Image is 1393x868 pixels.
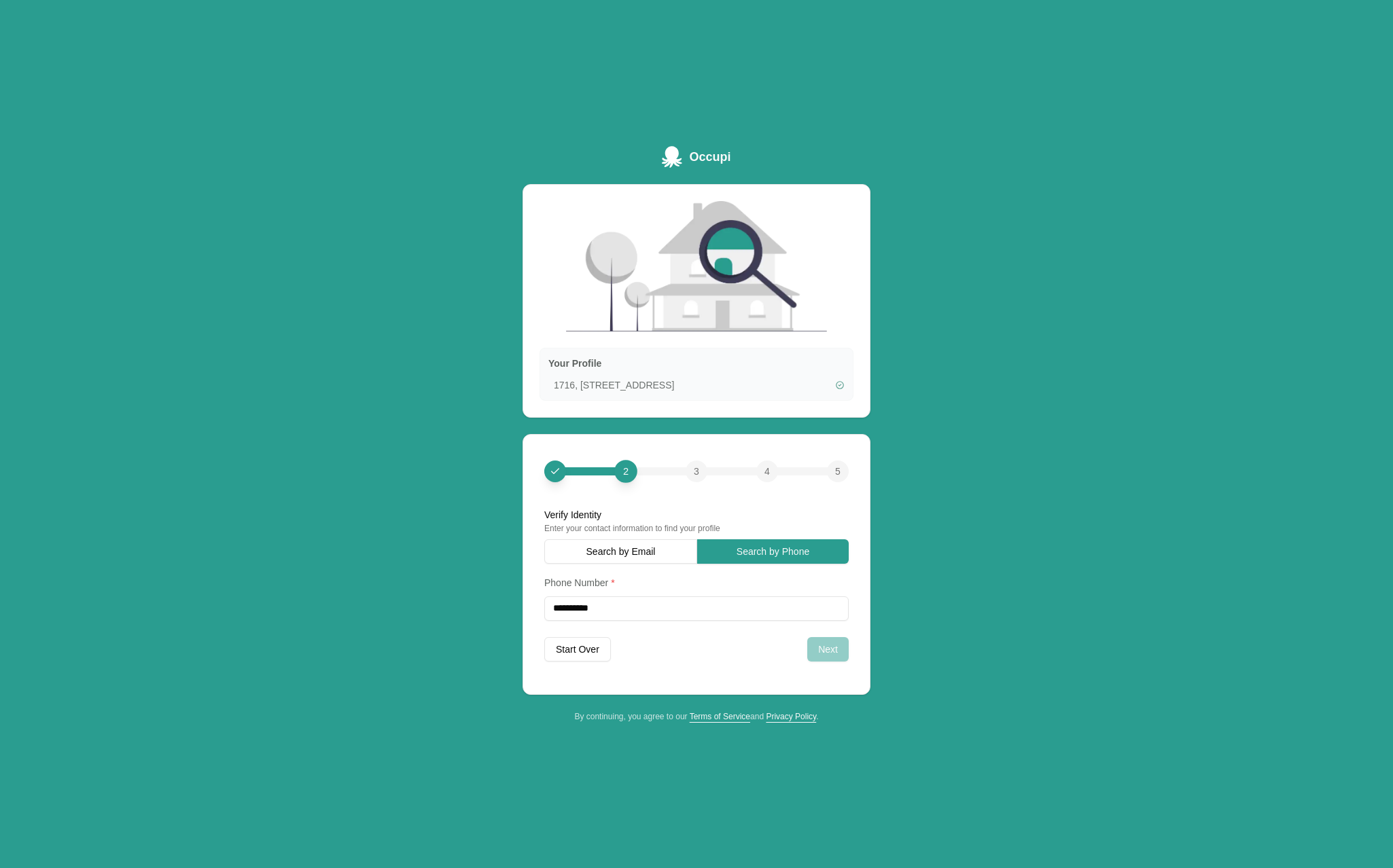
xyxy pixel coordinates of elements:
[548,357,845,370] h3: Your Profile
[690,712,750,721] a: Terms of Service
[694,465,699,478] span: 3
[566,201,827,331] img: House searching illustration
[662,146,730,168] a: Occupi
[544,539,849,564] div: Search type
[697,539,849,564] button: search by phone
[835,465,841,478] span: 5
[623,464,629,478] span: 2
[544,637,611,662] button: Start Over
[764,465,770,478] span: 4
[554,378,830,392] span: 1716, [STREET_ADDRESS]
[689,147,730,166] span: Occupi
[544,523,849,534] div: Enter your contact information to find your profile
[544,508,849,522] div: Verify Identity
[544,577,615,588] label: Phone Number
[544,539,697,564] button: search by email
[523,711,870,722] div: By continuing, you agree to our and .
[766,712,816,721] a: Privacy Policy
